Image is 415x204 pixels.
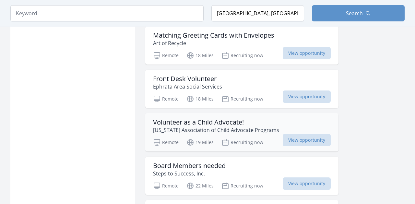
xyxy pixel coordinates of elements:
[312,5,405,21] button: Search
[153,75,222,83] h3: Front Desk Volunteer
[145,26,338,65] a: Matching Greeting Cards with Envelopes Art of Recycle Remote 18 Miles Recruiting now View opportu...
[153,162,226,170] h3: Board Members needed
[153,39,274,47] p: Art of Recycle
[186,138,214,146] p: 19 Miles
[153,126,279,134] p: [US_STATE] Association of Child Advocate Programs
[283,177,331,190] span: View opportunity
[186,95,214,103] p: 18 Miles
[153,138,179,146] p: Remote
[283,47,331,59] span: View opportunity
[346,9,363,17] span: Search
[283,134,331,146] span: View opportunity
[153,52,179,59] p: Remote
[145,70,338,108] a: Front Desk Volunteer Ephrata Area Social Services Remote 18 Miles Recruiting now View opportunity
[186,182,214,190] p: 22 Miles
[153,118,279,126] h3: Volunteer as a Child Advocate!
[10,5,204,21] input: Keyword
[153,31,274,39] h3: Matching Greeting Cards with Envelopes
[221,138,263,146] p: Recruiting now
[211,5,304,21] input: Location
[153,95,179,103] p: Remote
[153,170,226,177] p: Steps to Success, Inc.
[221,95,263,103] p: Recruiting now
[221,182,263,190] p: Recruiting now
[283,90,331,103] span: View opportunity
[186,52,214,59] p: 18 Miles
[145,113,338,151] a: Volunteer as a Child Advocate! [US_STATE] Association of Child Advocate Programs Remote 19 Miles ...
[153,83,222,90] p: Ephrata Area Social Services
[145,157,338,195] a: Board Members needed Steps to Success, Inc. Remote 22 Miles Recruiting now View opportunity
[153,182,179,190] p: Remote
[221,52,263,59] p: Recruiting now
